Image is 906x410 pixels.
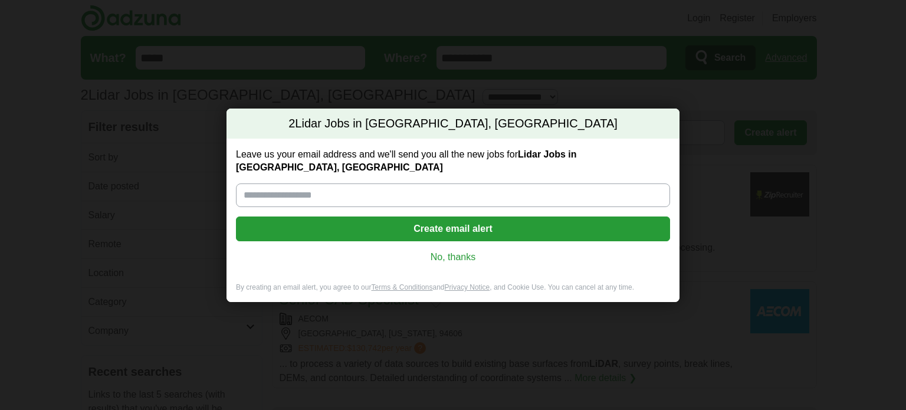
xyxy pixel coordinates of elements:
[236,148,670,174] label: Leave us your email address and we'll send you all the new jobs for
[245,251,661,264] a: No, thanks
[445,283,490,291] a: Privacy Notice
[371,283,432,291] a: Terms & Conditions
[226,283,679,302] div: By creating an email alert, you agree to our and , and Cookie Use. You can cancel at any time.
[236,217,670,241] button: Create email alert
[288,116,295,132] span: 2
[226,109,679,139] h2: Lidar Jobs in [GEOGRAPHIC_DATA], [GEOGRAPHIC_DATA]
